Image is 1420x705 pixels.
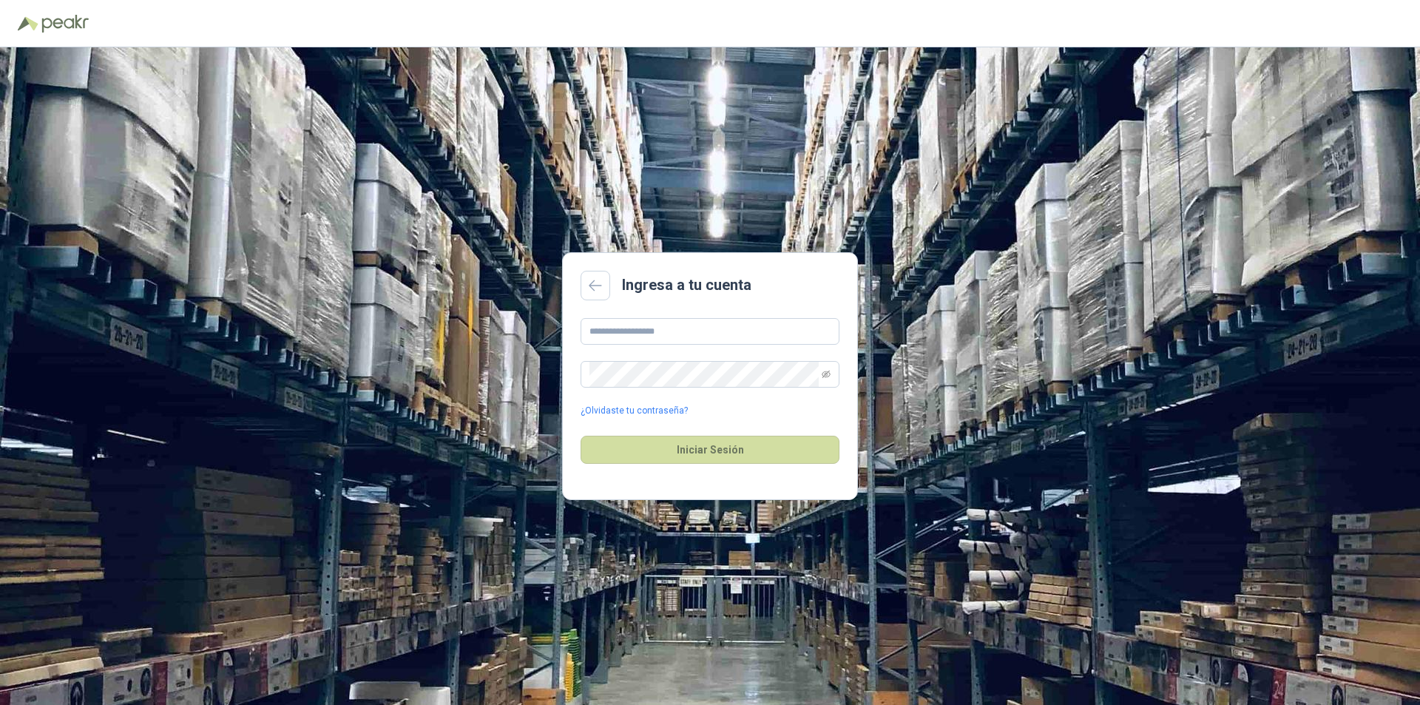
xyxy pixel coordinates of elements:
span: eye-invisible [822,370,831,379]
h2: Ingresa a tu cuenta [622,274,751,297]
img: Logo [18,16,38,31]
a: ¿Olvidaste tu contraseña? [581,404,688,418]
button: Iniciar Sesión [581,436,839,464]
img: Peakr [41,15,89,33]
